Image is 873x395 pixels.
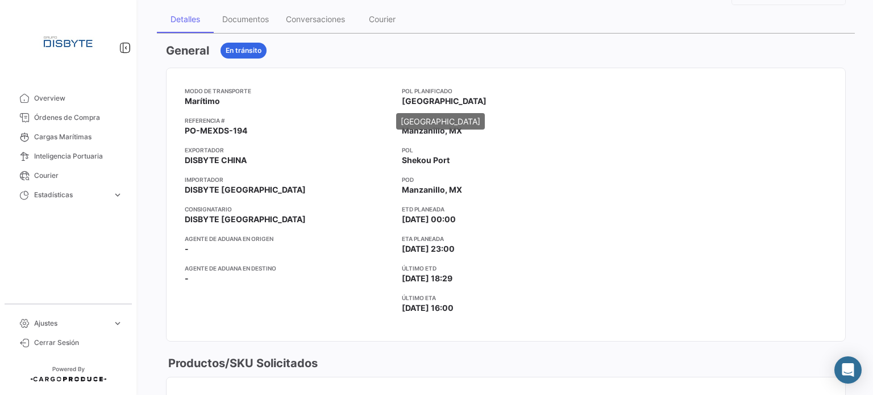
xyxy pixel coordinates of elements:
span: Overview [34,93,123,103]
a: Inteligencia Portuaria [9,147,127,166]
h3: Productos/SKU Solicitados [166,355,318,371]
app-card-info-title: Referencia # [185,116,393,125]
a: Overview [9,89,127,108]
span: Estadísticas [34,190,108,200]
app-card-info-title: POL Planificado [402,86,610,95]
span: [DATE] 16:00 [402,302,454,314]
span: expand_more [113,318,123,329]
app-card-info-title: POD [402,175,610,184]
app-card-info-title: Último ETA [402,293,610,302]
a: Courier [9,166,127,185]
span: Órdenes de Compra [34,113,123,123]
div: Courier [369,14,396,24]
span: [GEOGRAPHIC_DATA] [402,95,487,107]
span: [DATE] 23:00 [402,243,455,255]
span: DISBYTE [GEOGRAPHIC_DATA] [185,214,306,225]
span: Manzanillo, MX [402,184,462,196]
span: En tránsito [226,45,261,56]
span: Cargas Marítimas [34,132,123,142]
app-card-info-title: Último ETD [402,264,610,273]
div: Detalles [171,14,200,24]
span: PO-MEXDS-194 [185,125,247,136]
app-card-info-title: Agente de Aduana en Origen [185,234,393,243]
img: Logo+disbyte.jpeg [40,14,97,70]
app-card-info-title: ETA planeada [402,234,610,243]
span: DISBYTE [GEOGRAPHIC_DATA] [185,184,306,196]
app-card-info-title: Agente de Aduana en Destino [185,264,393,273]
div: [GEOGRAPHIC_DATA] [396,113,485,130]
div: Abrir Intercom Messenger [834,356,862,384]
span: - [185,273,189,284]
app-card-info-title: Modo de Transporte [185,86,393,95]
span: Marítimo [185,95,220,107]
app-card-info-title: POD Planificado [402,116,610,125]
app-card-info-title: POL [402,145,610,155]
span: - [185,243,189,255]
h3: General [166,43,209,59]
span: Cerrar Sesión [34,338,123,348]
app-card-info-title: Exportador [185,145,393,155]
div: Documentos [222,14,269,24]
span: Courier [34,171,123,181]
span: expand_more [113,190,123,200]
app-card-info-title: Importador [185,175,393,184]
a: Órdenes de Compra [9,108,127,127]
app-card-info-title: ETD planeada [402,205,610,214]
span: Inteligencia Portuaria [34,151,123,161]
span: [DATE] 18:29 [402,273,452,284]
span: DISBYTE CHINA [185,155,247,166]
span: Ajustes [34,318,108,329]
span: Shekou Port [402,155,450,166]
div: Conversaciones [286,14,345,24]
app-card-info-title: Consignatario [185,205,393,214]
a: Cargas Marítimas [9,127,127,147]
span: [DATE] 00:00 [402,214,456,225]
